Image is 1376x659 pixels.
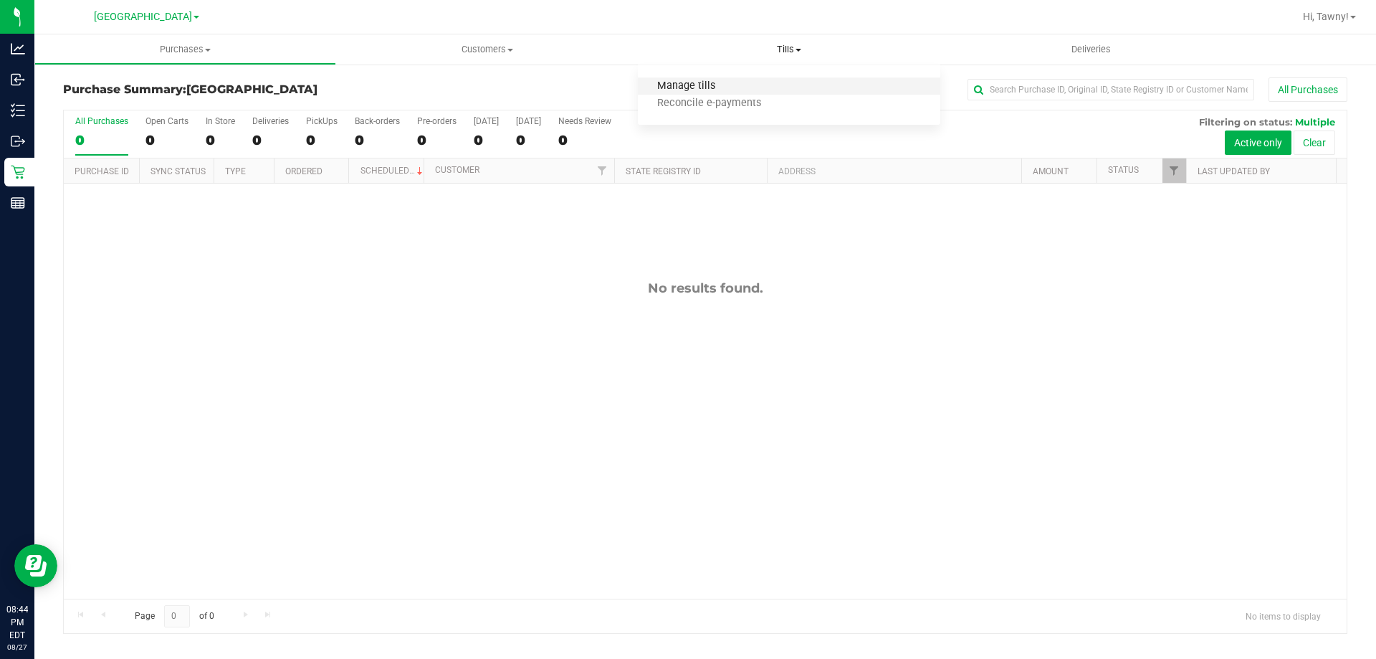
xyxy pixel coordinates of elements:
a: State Registry ID [626,166,701,176]
span: Filtering on status: [1199,116,1292,128]
div: Pre-orders [417,116,457,126]
div: [DATE] [516,116,541,126]
div: 0 [145,132,188,148]
iframe: Resource center [14,544,57,587]
span: Multiple [1295,116,1335,128]
span: [GEOGRAPHIC_DATA] [94,11,192,23]
span: Customers [337,43,637,56]
div: 0 [558,132,611,148]
div: PickUps [306,116,338,126]
div: Needs Review [558,116,611,126]
div: Deliveries [252,116,289,126]
inline-svg: Inbound [11,72,25,87]
a: Status [1108,165,1139,175]
div: 0 [474,132,499,148]
a: Purchases [34,34,336,65]
span: Page of 0 [123,605,226,627]
inline-svg: Inventory [11,103,25,118]
div: 0 [306,132,338,148]
a: Filter [591,158,614,183]
span: Manage tills [638,80,735,93]
div: 0 [417,132,457,148]
p: 08:44 PM EDT [6,603,28,642]
th: Address [767,158,1021,184]
a: Scheduled [360,166,426,176]
div: In Store [206,116,235,126]
a: Tills Manage tills Reconcile e-payments [638,34,940,65]
div: [DATE] [474,116,499,126]
div: Open Carts [145,116,188,126]
p: 08/27 [6,642,28,653]
inline-svg: Outbound [11,134,25,148]
div: 0 [206,132,235,148]
inline-svg: Retail [11,165,25,179]
a: Purchase ID [75,166,129,176]
span: Tills [638,43,940,56]
div: Back-orders [355,116,400,126]
div: 0 [355,132,400,148]
div: No results found. [64,280,1347,296]
button: Clear [1294,131,1335,155]
span: [GEOGRAPHIC_DATA] [186,82,317,96]
inline-svg: Analytics [11,42,25,56]
span: Deliveries [1052,43,1130,56]
a: Amount [1033,166,1069,176]
a: Filter [1162,158,1186,183]
span: Hi, Tawny! [1303,11,1349,22]
div: 0 [516,132,541,148]
div: 0 [252,132,289,148]
h3: Purchase Summary: [63,83,491,96]
a: Ordered [285,166,322,176]
span: Reconcile e-payments [638,98,780,110]
input: Search Purchase ID, Original ID, State Registry ID or Customer Name... [967,79,1254,100]
span: No items to display [1234,605,1332,627]
a: Deliveries [940,34,1242,65]
a: Last Updated By [1198,166,1270,176]
a: Customer [435,165,479,175]
a: Type [225,166,246,176]
button: Active only [1225,131,1291,155]
button: All Purchases [1268,77,1347,102]
span: Purchases [35,43,335,56]
div: All Purchases [75,116,128,126]
a: Sync Status [150,166,206,176]
div: 0 [75,132,128,148]
inline-svg: Reports [11,196,25,210]
a: Customers [336,34,638,65]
